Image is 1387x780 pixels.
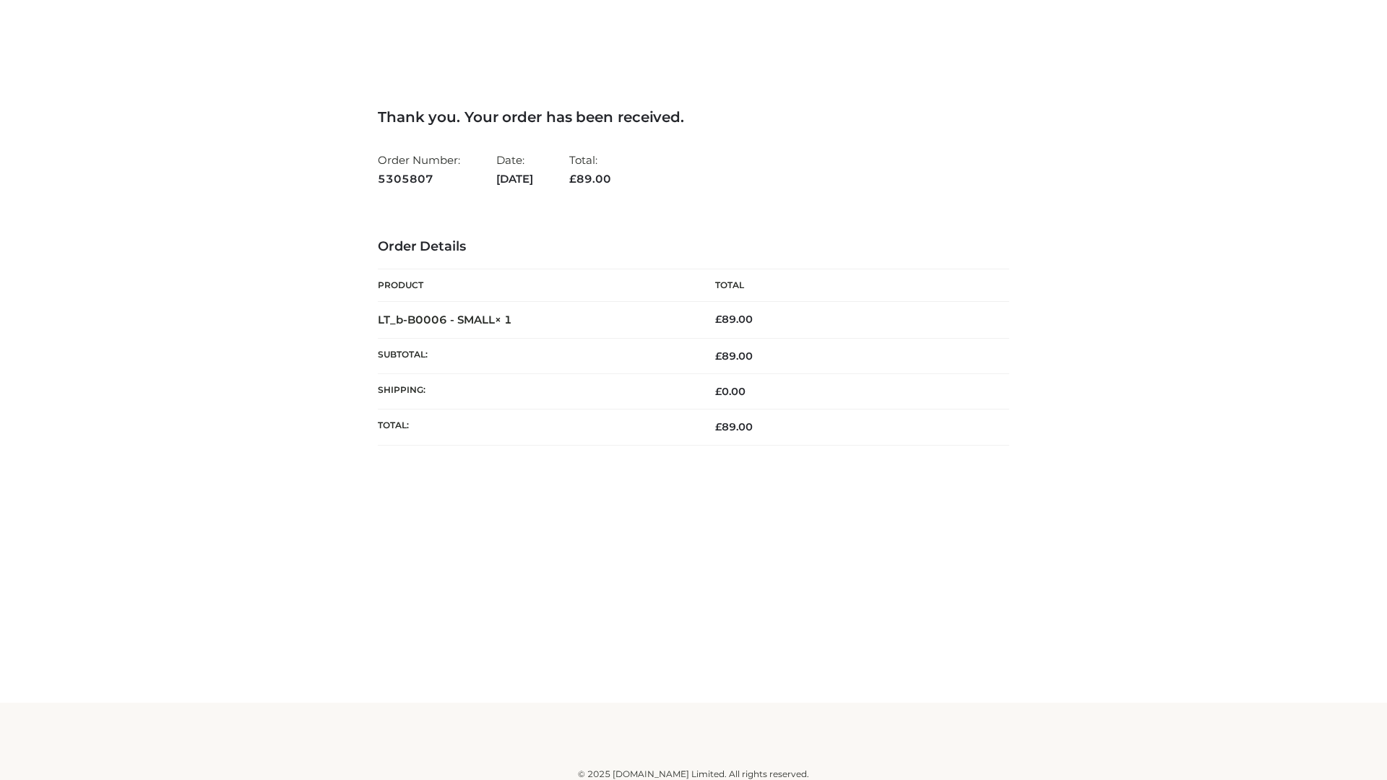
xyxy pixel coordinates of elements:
[378,409,693,445] th: Total:
[378,374,693,409] th: Shipping:
[715,420,753,433] span: 89.00
[378,170,460,188] strong: 5305807
[569,172,611,186] span: 89.00
[496,170,533,188] strong: [DATE]
[569,147,611,191] li: Total:
[495,313,512,326] strong: × 1
[715,313,753,326] bdi: 89.00
[715,385,746,398] bdi: 0.00
[378,239,1009,255] h3: Order Details
[496,147,533,191] li: Date:
[378,147,460,191] li: Order Number:
[378,108,1009,126] h3: Thank you. Your order has been received.
[715,385,722,398] span: £
[715,313,722,326] span: £
[378,269,693,302] th: Product
[693,269,1009,302] th: Total
[569,172,576,186] span: £
[715,350,722,363] span: £
[378,338,693,373] th: Subtotal:
[378,313,512,326] strong: LT_b-B0006 - SMALL
[715,350,753,363] span: 89.00
[715,420,722,433] span: £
